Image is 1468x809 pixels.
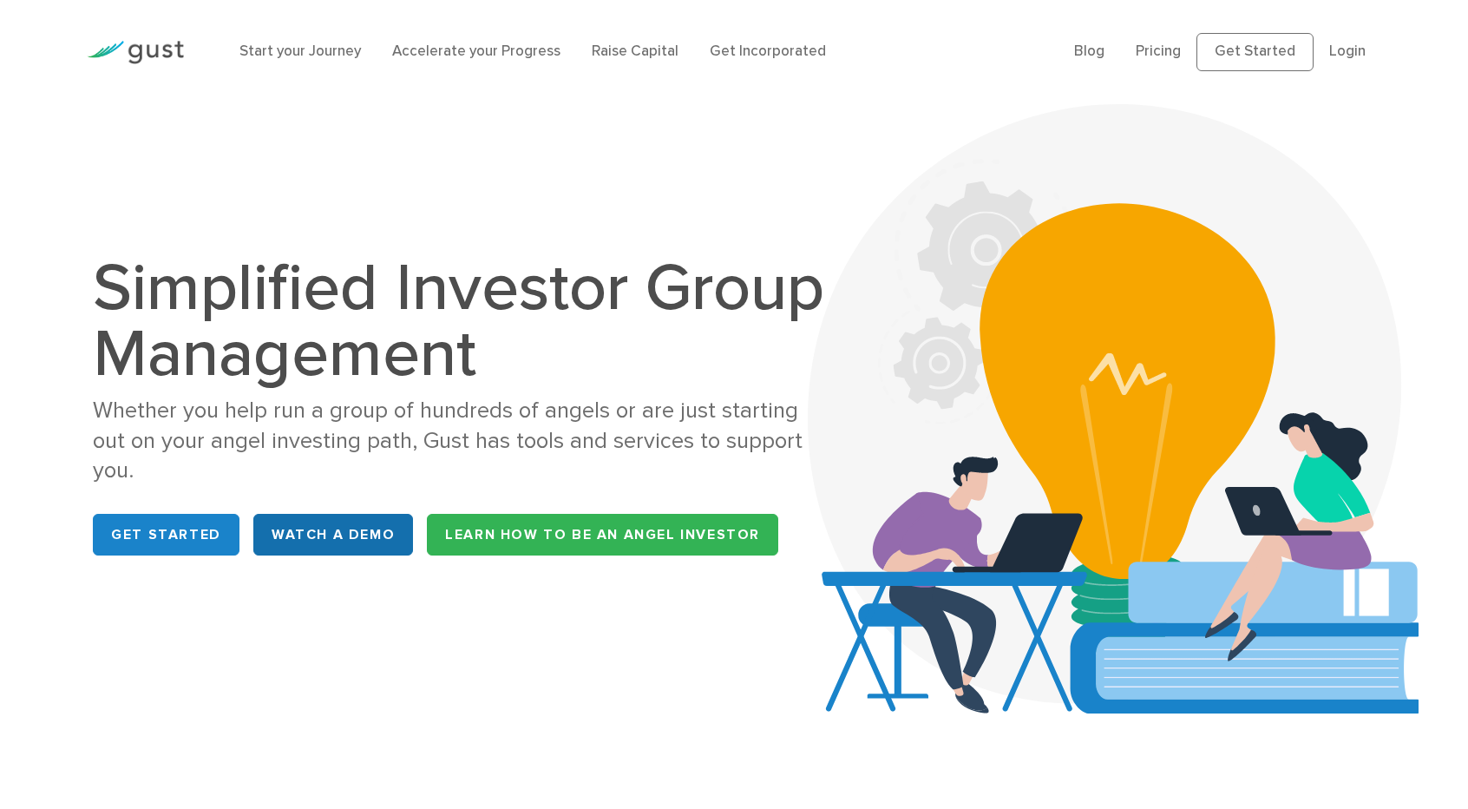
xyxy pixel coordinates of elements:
[1074,43,1104,60] a: Blog
[93,514,239,556] a: Get Started
[253,514,413,556] a: WATCH A DEMO
[1196,33,1314,71] a: Get Started
[239,43,361,60] a: Start your Journey
[427,514,778,556] a: Learn How to be an Angel Investor
[87,41,184,64] img: Gust Logo
[93,255,829,387] h1: Simplified Investor Group Management
[592,43,678,60] a: Raise Capital
[710,43,826,60] a: Get Incorporated
[93,396,829,486] div: Whether you help run a group of hundreds of angels or are just starting out on your angel investi...
[808,104,1419,714] img: Aca 2023 Hero Bg
[1329,43,1366,60] a: Login
[392,43,560,60] a: Accelerate your Progress
[1136,43,1181,60] a: Pricing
